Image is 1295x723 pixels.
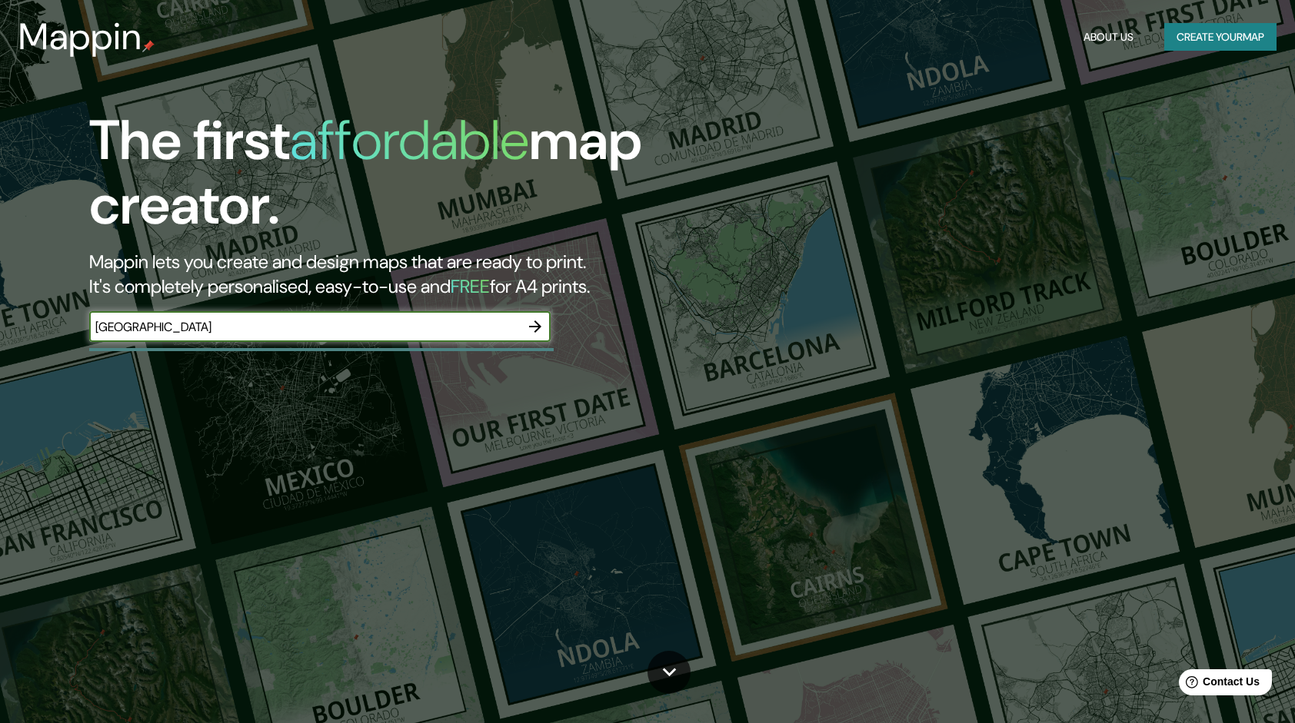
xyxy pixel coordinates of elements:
button: About Us [1077,23,1140,51]
iframe: Help widget launcher [1158,663,1278,706]
img: mappin-pin [142,40,155,52]
h3: Mappin [18,15,142,58]
input: Choose your favourite place [89,318,520,336]
h1: The first map creator. [89,108,737,250]
button: Create yourmap [1164,23,1277,51]
h5: FREE [451,274,490,298]
h2: Mappin lets you create and design maps that are ready to print. It's completely personalised, eas... [89,250,737,299]
h1: affordable [290,104,529,176]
